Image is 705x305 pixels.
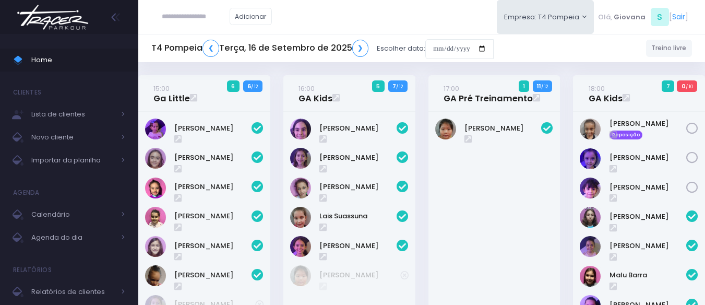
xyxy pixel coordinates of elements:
[610,212,687,222] a: [PERSON_NAME]
[31,154,115,167] span: Importar da planilha
[610,270,687,280] a: Malu Barra
[594,5,692,29] div: [ ]
[290,178,311,198] img: Ivy Miki Miessa Guadanuci
[290,119,311,139] img: Antonella Rossi Paes Previtalli
[13,82,41,103] h4: Clientes
[145,119,166,139] img: Alice Mattos
[672,11,685,22] a: Sair
[151,40,368,57] h5: T4 Pompeia Terça, 16 de Setembro de 2025
[610,152,687,163] a: [PERSON_NAME]
[290,236,311,257] img: Lara Souza
[464,123,542,134] a: [PERSON_NAME]
[298,83,332,104] a: 16:00GA Kids
[580,119,601,139] img: Beatriz Marques Ferreira
[580,266,601,287] img: Malu Barra Guirro
[174,123,252,134] a: [PERSON_NAME]
[319,123,397,134] a: [PERSON_NAME]
[145,265,166,286] img: Sophia Crispi Marques dos Santos
[174,211,252,221] a: [PERSON_NAME]
[319,182,397,192] a: [PERSON_NAME]
[598,12,612,22] span: Olá,
[31,108,115,121] span: Lista de clientes
[589,84,605,93] small: 18:00
[31,131,115,144] span: Novo cliente
[298,84,315,93] small: 16:00
[290,207,311,228] img: Lais Suassuna
[541,84,548,90] small: / 12
[174,152,252,163] a: [PERSON_NAME]
[202,40,219,57] a: ❮
[227,80,240,92] span: 6
[651,8,669,26] span: S
[580,148,601,169] img: Helena Mendes Leone
[145,148,166,169] img: Eloah Meneguim Tenorio
[13,182,40,203] h4: Agenda
[682,82,686,90] strong: 0
[251,84,258,90] small: / 12
[610,241,687,251] a: [PERSON_NAME]
[392,82,396,90] strong: 7
[145,236,166,257] img: Olívia Marconato Pizzo
[686,84,693,90] small: / 10
[290,148,311,169] img: Antonella Zappa Marques
[13,260,52,280] h4: Relatórios
[319,152,397,163] a: [PERSON_NAME]
[589,83,623,104] a: 18:00GA Kids
[319,241,397,251] a: [PERSON_NAME]
[230,8,272,25] a: Adicionar
[614,12,646,22] span: Giovana
[290,265,311,286] img: Júlia Ayumi Tiba
[319,211,397,221] a: Lais Suassuna
[174,270,252,280] a: [PERSON_NAME]
[352,40,369,57] a: ❯
[580,236,601,257] img: LIZ WHITAKER DE ALMEIDA BORGES
[372,80,385,92] span: 5
[444,83,533,104] a: 17:00GA Pré Treinamento
[174,182,252,192] a: [PERSON_NAME]
[31,208,115,221] span: Calendário
[319,270,400,280] a: [PERSON_NAME]
[247,82,251,90] strong: 6
[610,119,687,129] a: [PERSON_NAME]
[31,231,115,244] span: Agenda do dia
[396,84,403,90] small: / 12
[580,207,601,228] img: Filomena Caruso Grano
[153,83,190,104] a: 15:00Ga Little
[610,131,643,140] span: Reposição
[174,241,252,251] a: [PERSON_NAME]
[519,80,530,92] span: 1
[145,207,166,228] img: Nicole Esteves Fabri
[537,82,541,90] strong: 11
[646,40,692,57] a: Treino livre
[435,119,456,139] img: Júlia Ayumi Tiba
[153,84,170,93] small: 15:00
[31,53,125,67] span: Home
[610,182,687,193] a: [PERSON_NAME]
[662,80,674,92] span: 7
[444,84,459,93] small: 17:00
[580,178,601,198] img: Isabela dela plata souza
[145,178,166,198] img: Júlia Meneguim Merlo
[31,285,115,299] span: Relatórios de clientes
[151,37,494,61] div: Escolher data:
